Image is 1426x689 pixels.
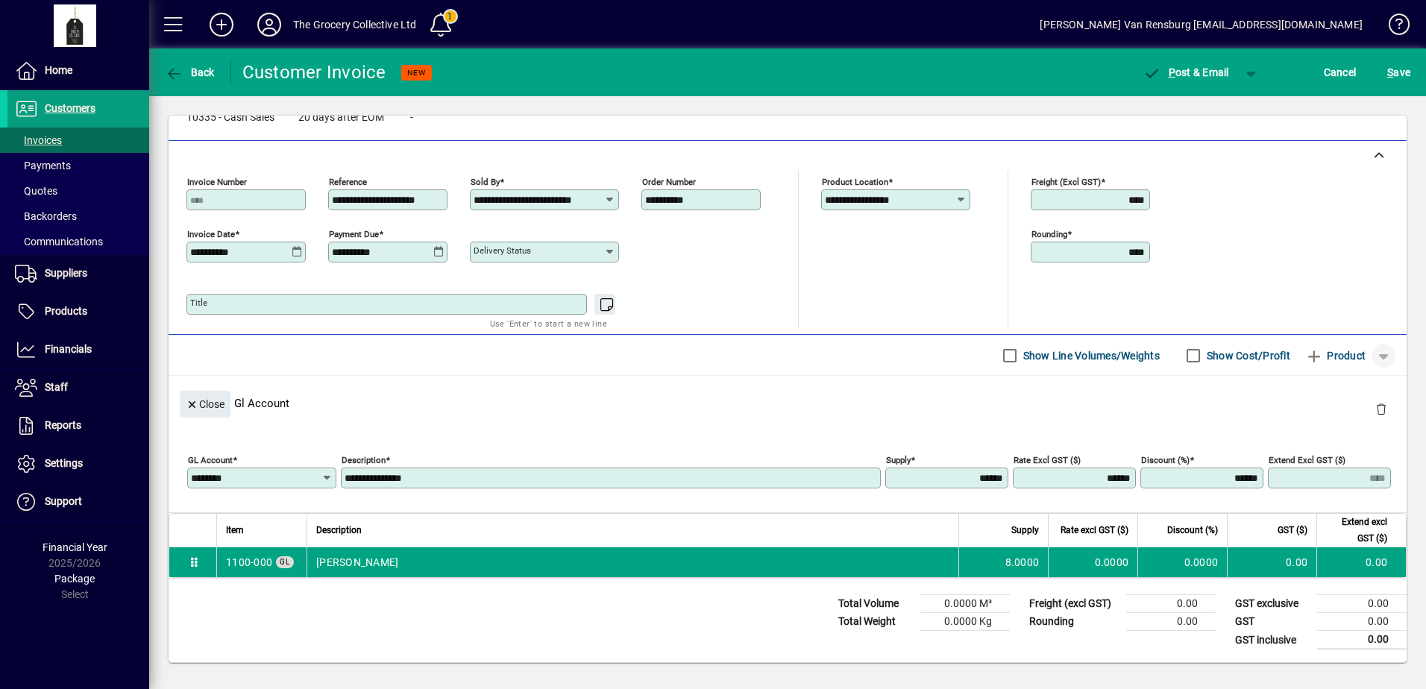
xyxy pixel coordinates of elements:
[642,177,696,187] mat-label: Order number
[245,11,293,38] button: Profile
[920,595,1010,613] td: 0.0000 M³
[1317,613,1407,631] td: 0.00
[407,68,426,78] span: NEW
[7,204,149,229] a: Backorders
[1298,342,1373,369] button: Product
[1167,522,1218,538] span: Discount (%)
[1269,455,1345,465] mat-label: Extend excl GST ($)
[1387,60,1410,84] span: ave
[1040,13,1363,37] div: [PERSON_NAME] Van Rensburg [EMAIL_ADDRESS][DOMAIN_NAME]
[1011,522,1039,538] span: Supply
[15,185,57,197] span: Quotes
[831,595,920,613] td: Total Volume
[45,381,68,393] span: Staff
[1227,547,1316,577] td: 0.00
[1363,402,1399,415] app-page-header-button: Delete
[7,483,149,520] a: Support
[45,305,87,317] span: Products
[7,369,149,406] a: Staff
[15,160,71,172] span: Payments
[1143,66,1229,78] span: ost & Email
[15,236,103,248] span: Communications
[471,177,500,187] mat-label: Sold by
[190,298,207,308] mat-label: Title
[15,210,77,222] span: Backorders
[1317,631,1407,649] td: 0.00
[298,112,384,124] span: 20 days after EOM
[1031,177,1101,187] mat-label: Freight (excl GST)
[1020,348,1160,363] label: Show Line Volumes/Weights
[1061,522,1128,538] span: Rate excl GST ($)
[1317,595,1407,613] td: 0.00
[1278,522,1307,538] span: GST ($)
[165,66,215,78] span: Back
[1135,59,1237,86] button: Post & Email
[1363,391,1399,427] button: Delete
[1137,547,1227,577] td: 0.0000
[1014,455,1081,465] mat-label: Rate excl GST ($)
[226,555,272,570] span: SALES
[54,573,95,585] span: Package
[1005,555,1040,570] span: 8.0000
[149,59,231,86] app-page-header-button: Back
[1316,547,1406,577] td: 0.00
[7,229,149,254] a: Communications
[7,52,149,89] a: Home
[1320,59,1360,86] button: Cancel
[7,178,149,204] a: Quotes
[1305,344,1366,368] span: Product
[1126,595,1216,613] td: 0.00
[186,392,224,417] span: Close
[822,177,888,187] mat-label: Product location
[186,112,274,124] span: 10335 - Cash Sales
[1022,595,1126,613] td: Freight (excl GST)
[1031,229,1067,239] mat-label: Rounding
[180,391,230,418] button: Close
[7,331,149,368] a: Financials
[176,397,234,410] app-page-header-button: Close
[45,64,72,76] span: Home
[490,315,607,332] mat-hint: Use 'Enter' to start a new line
[1387,66,1393,78] span: S
[1126,613,1216,631] td: 0.00
[1228,595,1317,613] td: GST exclusive
[280,558,290,566] span: GL
[1383,59,1414,86] button: Save
[1141,455,1190,465] mat-label: Discount (%)
[188,455,233,465] mat-label: GL Account
[198,11,245,38] button: Add
[342,455,386,465] mat-label: Description
[329,177,367,187] mat-label: Reference
[15,134,62,146] span: Invoices
[43,541,107,553] span: Financial Year
[45,102,95,114] span: Customers
[1324,60,1357,84] span: Cancel
[187,229,235,239] mat-label: Invoice date
[7,128,149,153] a: Invoices
[920,613,1010,631] td: 0.0000 Kg
[474,245,531,256] mat-label: Delivery status
[316,555,398,570] span: [PERSON_NAME]
[293,13,417,37] div: The Grocery Collective Ltd
[45,343,92,355] span: Financials
[329,229,379,239] mat-label: Payment due
[1204,348,1290,363] label: Show Cost/Profit
[169,376,1407,430] div: Gl Account
[45,495,82,507] span: Support
[7,445,149,482] a: Settings
[45,419,81,431] span: Reports
[316,522,362,538] span: Description
[161,59,219,86] button: Back
[45,457,83,469] span: Settings
[1326,514,1387,547] span: Extend excl GST ($)
[1169,66,1175,78] span: P
[1058,555,1128,570] div: 0.0000
[410,112,413,124] span: -
[1378,3,1407,51] a: Knowledge Base
[7,255,149,292] a: Suppliers
[886,455,911,465] mat-label: Supply
[187,177,247,187] mat-label: Invoice number
[1228,613,1317,631] td: GST
[45,267,87,279] span: Suppliers
[242,60,386,84] div: Customer Invoice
